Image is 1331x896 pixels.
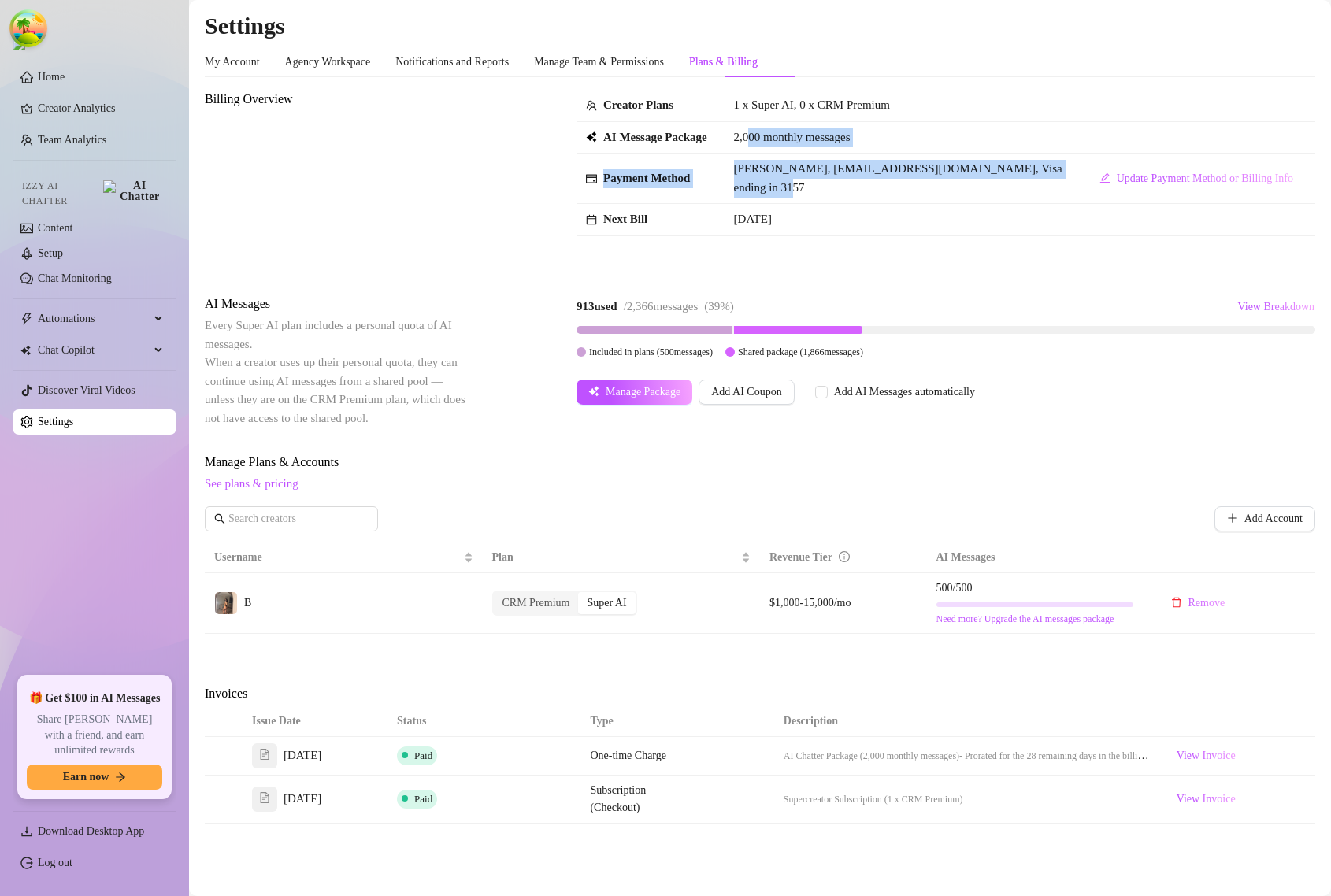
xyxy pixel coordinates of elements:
span: Paid [414,750,432,761]
span: Paid [414,793,432,805]
span: View Invoice [1177,790,1236,808]
span: View Breakdown [1237,301,1314,313]
span: Automations [38,306,150,331]
span: Username [214,549,461,566]
th: Description [774,706,1161,737]
strong: Payment Method [603,172,690,184]
a: Team Analytics [38,134,106,146]
span: delete [1171,597,1182,608]
span: Manage Plans & Accounts [205,453,1315,472]
span: [DATE] [284,790,321,809]
span: credit-card [586,173,597,184]
a: Creator Analytics [38,96,164,121]
td: $1,000-15,000/mo [760,573,927,634]
button: Earn nowarrow-right [27,765,162,790]
a: See plans & pricing [205,477,298,490]
div: Plans & Billing [689,54,758,71]
img: B [215,592,237,614]
span: Share [PERSON_NAME] with a friend, and earn unlimited rewards [27,712,162,758]
a: Need more? Upgrade the AI messages package [936,612,1140,627]
button: Manage Package [577,380,692,405]
span: Manage Package [606,386,680,398]
span: Subscription (Checkout) [590,784,646,813]
button: Add AI Coupon [699,380,794,405]
a: Setup [38,247,63,259]
span: Download Desktop App [38,825,144,837]
span: plus [1227,513,1238,524]
span: - Prorated for the 28 remaining days in the billing cycle ([DATE] - [DATE]) [959,750,1247,761]
a: Discover Viral Videos [38,384,135,396]
th: Username [205,542,483,573]
span: file-text [259,792,270,803]
span: Supercreator Subscription (1 x CRM Premium) [784,794,963,805]
span: Invoices [205,684,469,703]
th: Status [387,706,580,737]
h2: Settings [205,11,1315,41]
button: View Breakdown [1236,294,1315,320]
span: Revenue Tier [769,551,832,563]
span: / 2,366 messages [624,300,699,313]
div: Agency Workspace [285,54,371,71]
span: Chat Copilot [38,338,150,363]
th: Plan [483,542,761,573]
strong: AI Message Package [603,131,707,143]
a: View Invoice [1170,746,1242,765]
th: Type [580,706,677,737]
th: Issue Date [243,706,387,737]
img: AI Chatter [103,180,164,202]
span: [PERSON_NAME], [EMAIL_ADDRESS][DOMAIN_NAME], Visa ending in 3157 [734,162,1062,194]
span: Earn now [63,771,109,783]
div: My Account [205,54,260,71]
input: Search creators [228,510,356,528]
span: Shared package ( 1,866 messages) [738,346,863,357]
button: Open Tanstack query devtools [13,13,44,44]
span: ( 39 %) [704,300,734,313]
span: team [586,100,597,111]
button: Remove [1159,591,1238,616]
div: Manage Team & Permissions [534,54,664,71]
button: Add Account [1214,506,1315,531]
span: View Invoice [1177,747,1236,765]
a: Home [38,71,65,83]
a: Log out [38,857,72,868]
span: Included in plans ( 500 messages) [589,346,713,357]
span: download [20,825,33,838]
span: edit [1099,172,1110,183]
span: arrow-right [115,772,126,783]
span: AI Chatter Package (2,000 monthly messages) [784,750,959,761]
strong: Next Bill [603,213,647,225]
span: 500 / 500 [936,579,1140,597]
span: Billing Overview [205,90,469,109]
span: [DATE] [734,213,772,225]
a: Chat Monitoring [38,272,112,284]
strong: Creator Plans [603,98,673,111]
div: Super AI [578,592,635,614]
span: info-circle [839,551,850,562]
div: CRM Premium [494,592,579,614]
span: Add Account [1244,513,1303,525]
a: Content [38,222,72,234]
a: View Invoice [1170,790,1242,809]
th: AI Messages [927,542,1149,573]
span: 🎁 Get $100 in AI Messages [29,691,161,706]
strong: 913 used [577,300,617,313]
span: Update Payment Method or Billing Info [1117,172,1293,185]
span: AI Messages [205,294,469,313]
span: Every Super AI plan includes a personal quota of AI messages. When a creator uses up their person... [205,319,465,424]
div: segmented control [492,591,637,616]
span: B [244,597,251,609]
span: file-text [259,749,270,760]
span: [DATE] [284,746,321,765]
span: Add AI Coupon [711,386,781,398]
span: search [214,513,225,524]
span: 2,000 monthly messages [734,128,851,147]
span: calendar [586,214,597,225]
span: Izzy AI Chatter [22,179,97,209]
div: Notifications and Reports [395,54,509,71]
span: 1 x Super AI, 0 x CRM Premium [734,98,890,111]
a: Settings [38,416,73,428]
img: Chat Copilot [20,345,31,356]
span: One-time Charge [590,750,666,761]
div: Add AI Messages automatically [834,383,975,401]
span: thunderbolt [20,313,33,325]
